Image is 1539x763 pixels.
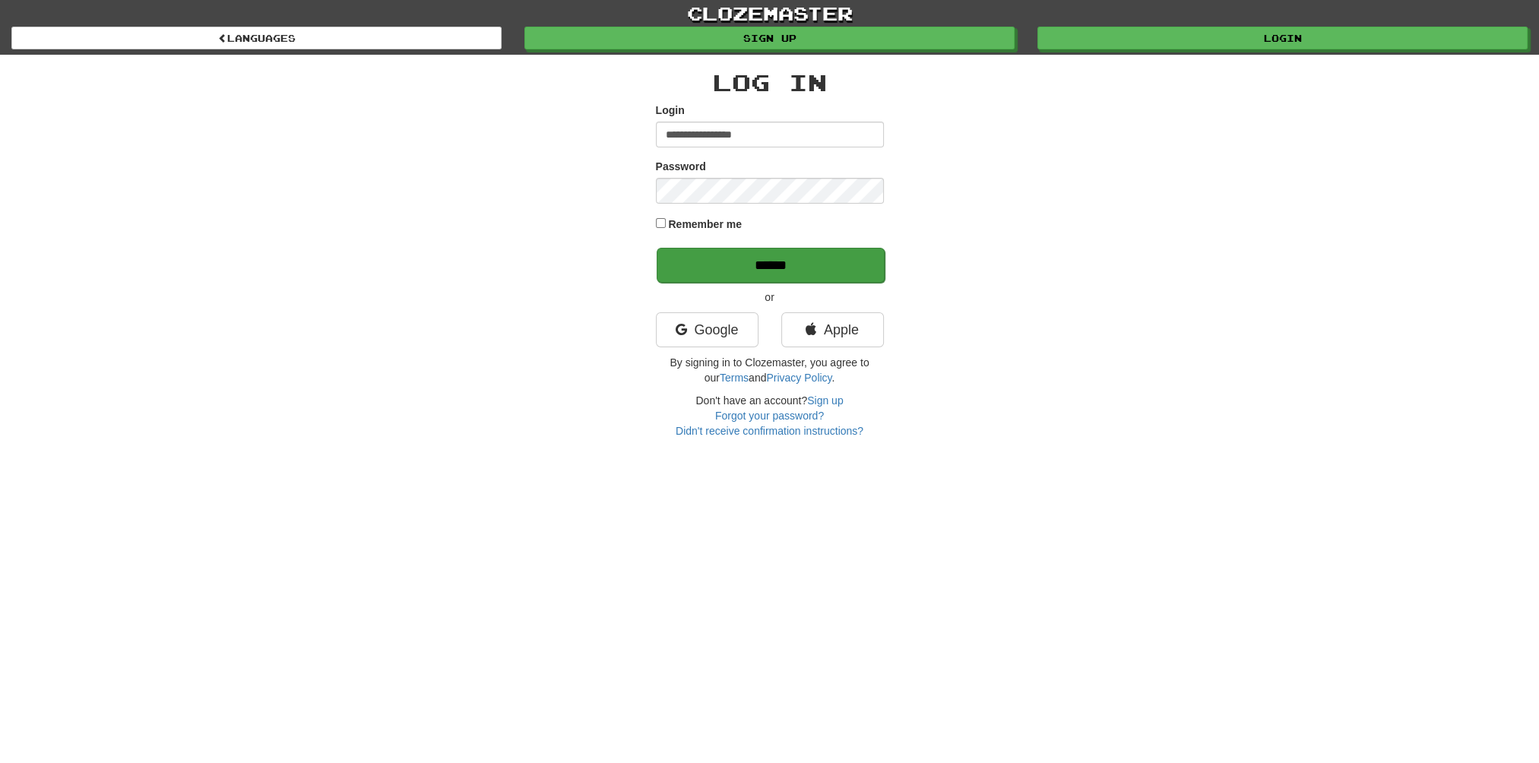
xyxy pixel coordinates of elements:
label: Login [656,103,685,118]
a: Terms [720,372,749,384]
a: Sign up [524,27,1015,49]
div: Don't have an account? [656,393,884,438]
a: Forgot your password? [715,410,824,422]
h2: Log In [656,70,884,95]
a: Privacy Policy [766,372,831,384]
a: Sign up [807,394,843,407]
a: Didn't receive confirmation instructions? [676,425,863,437]
label: Password [656,159,706,174]
a: Apple [781,312,884,347]
p: By signing in to Clozemaster, you agree to our and . [656,355,884,385]
a: Google [656,312,758,347]
label: Remember me [668,217,742,232]
a: Login [1037,27,1528,49]
p: or [656,290,884,305]
a: Languages [11,27,502,49]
